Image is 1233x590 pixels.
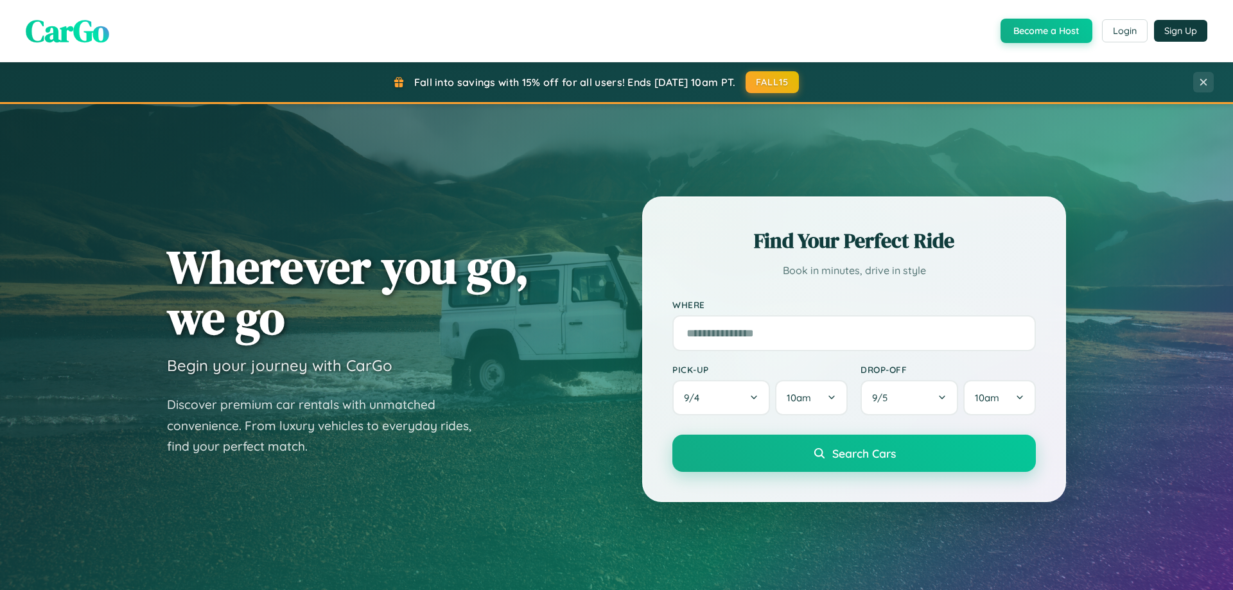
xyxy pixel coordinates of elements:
[167,356,392,375] h3: Begin your journey with CarGo
[672,299,1036,310] label: Where
[872,392,894,404] span: 9 / 5
[1001,19,1092,43] button: Become a Host
[746,71,800,93] button: FALL15
[167,394,488,457] p: Discover premium car rentals with unmatched convenience. From luxury vehicles to everyday rides, ...
[832,446,896,460] span: Search Cars
[775,380,848,415] button: 10am
[975,392,999,404] span: 10am
[672,261,1036,280] p: Book in minutes, drive in style
[672,435,1036,472] button: Search Cars
[672,364,848,375] label: Pick-up
[861,380,958,415] button: 9/5
[787,392,811,404] span: 10am
[1154,20,1207,42] button: Sign Up
[26,10,109,52] span: CarGo
[963,380,1036,415] button: 10am
[672,227,1036,255] h2: Find Your Perfect Ride
[861,364,1036,375] label: Drop-off
[672,380,770,415] button: 9/4
[167,241,529,343] h1: Wherever you go, we go
[414,76,736,89] span: Fall into savings with 15% off for all users! Ends [DATE] 10am PT.
[684,392,706,404] span: 9 / 4
[1102,19,1148,42] button: Login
